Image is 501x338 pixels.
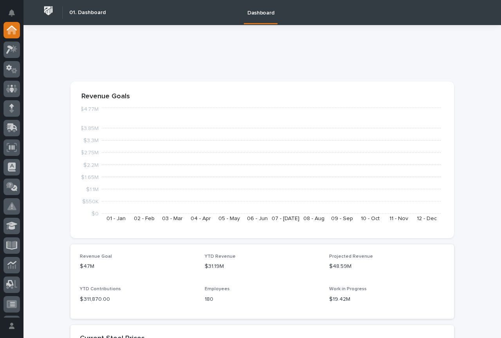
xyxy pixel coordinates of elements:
[80,126,99,131] tspan: $3.85M
[272,216,299,221] text: 07 - [DATE]
[389,216,408,221] text: 11 - Nov
[162,216,183,221] text: 03 - Mar
[331,216,353,221] text: 09 - Sep
[329,295,445,304] p: $19.42M
[81,150,99,155] tspan: $2.75M
[205,262,320,271] p: $31.19M
[417,216,437,221] text: 12 - Dec
[329,287,367,291] span: Work in Progress
[81,174,99,180] tspan: $1.65M
[106,216,126,221] text: 01 - Jan
[83,162,99,168] tspan: $2.2M
[92,211,99,217] tspan: $0
[134,216,155,221] text: 02 - Feb
[86,186,99,192] tspan: $1.1M
[80,295,195,304] p: $ 311,870.00
[10,9,20,22] div: Notifications
[303,216,324,221] text: 08 - Aug
[205,287,230,291] span: Employees
[80,107,99,112] tspan: $4.77M
[80,254,112,259] span: Revenue Goal
[4,5,20,21] button: Notifications
[329,254,373,259] span: Projected Revenue
[82,199,99,204] tspan: $550K
[247,216,268,221] text: 06 - Jun
[205,254,236,259] span: YTD Revenue
[191,216,211,221] text: 04 - Apr
[329,262,445,271] p: $48.59M
[80,287,121,291] span: YTD Contributions
[361,216,380,221] text: 10 - Oct
[81,92,443,101] p: Revenue Goals
[83,138,99,143] tspan: $3.3M
[205,295,320,304] p: 180
[69,9,106,16] h2: 01. Dashboard
[80,262,195,271] p: $47M
[218,216,240,221] text: 05 - May
[41,4,56,18] img: Workspace Logo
